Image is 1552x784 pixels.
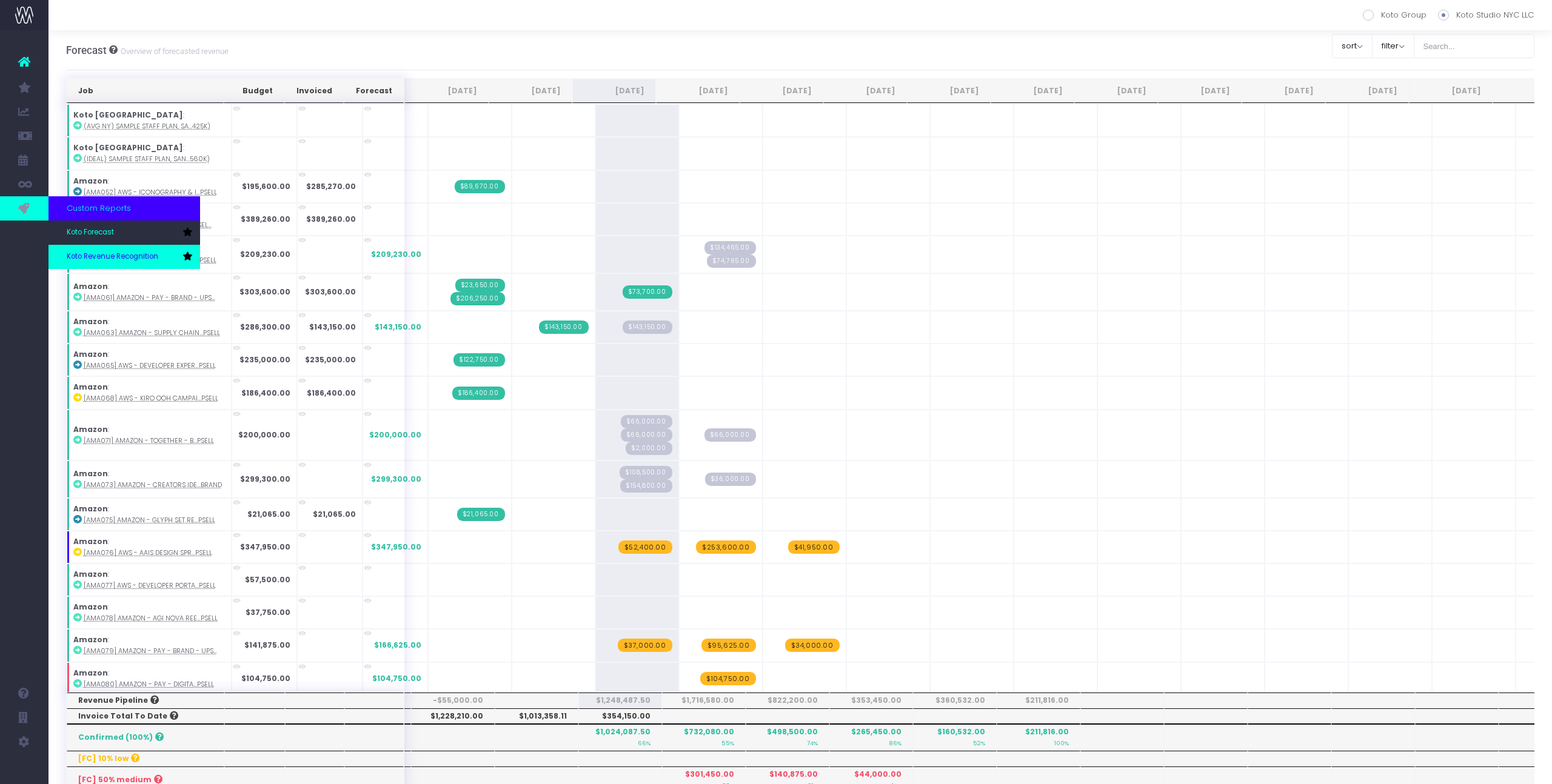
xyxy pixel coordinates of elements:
strong: $347,950.00 [240,542,290,552]
span: Streamtime Draft Invoice: 321 – [AMA073] Amazon - Creators Identity - Brand [620,466,672,479]
input: Search... [1414,34,1535,58]
strong: Amazon [73,602,108,612]
th: Jan 26: activate to sort column ascending [907,79,991,103]
span: Streamtime Draft Invoice: null – [AMA071] Amazon - Together - Brand - Upsell [704,428,756,442]
td: : [67,662,232,695]
strong: $186,400.00 [307,388,356,398]
th: $1,716,580.00 [662,693,746,708]
strong: Amazon [73,382,108,392]
span: Koto Forecast [67,227,114,238]
small: Overview of forecasted revenue [118,44,229,56]
abbr: [AMA052] AWS - Iconography & Illustration - Brand - Upsell [84,188,217,197]
span: $209,230.00 [371,249,421,260]
small: 52% [973,737,985,747]
td: : [67,563,232,596]
strong: Amazon [73,536,108,546]
strong: $303,600.00 [305,287,356,297]
span: Forecast [66,44,107,56]
strong: $286,300.00 [240,322,290,332]
abbr: [AMA061] Amazon - Pay - Brand - Upsell [84,293,215,302]
strong: $143,150.00 [309,322,356,332]
small: 100% [1054,737,1069,747]
strong: $389,260.00 [306,214,356,224]
abbr: [AMA076] AWS - AAIS Design Sprint - Brand - Upsell [84,548,212,557]
span: wayahead Revenue Forecast Item [788,540,840,554]
td: : [67,137,232,170]
abbr: [AMA063] Amazon - Supply Chain Services - Brand - Upsell [84,328,220,337]
th: $211,816.00 [997,724,1080,751]
strong: $141,875.00 [244,640,290,650]
strong: Amazon [73,634,108,645]
label: Koto Studio NYC LLC [1438,9,1534,21]
span: Streamtime Invoice: 322 – [AMA063] Amazon - Supply Chain Services - Brand - Upsell - 1 [539,321,589,334]
strong: $200,000.00 [238,430,290,440]
span: wayahead Revenue Forecast Item [696,540,756,554]
span: $200,000.00 [369,430,421,440]
th: Forecast [344,79,404,103]
strong: Koto [GEOGRAPHIC_DATA] [73,142,183,153]
th: Job: activate to sort column ascending [67,79,224,103]
th: Jul 25: activate to sort column ascending [405,79,489,103]
label: Koto Group [1363,9,1427,21]
strong: Amazon [73,349,108,359]
strong: $37,750.00 [246,607,290,617]
th: Oct 25: activate to sort column ascending [656,79,740,103]
span: Streamtime Invoice: 309 – [AMA052] AWS Iconography & Illustration [455,180,505,193]
span: Streamtime Invoice: 313 – [AMA061] Amazon - Pay - Brand - Upsell [450,292,505,305]
button: filter [1372,34,1414,58]
abbr: [AMA068] AWS - Kiro OOH Campaign - Campaign - Upsell [84,394,218,403]
strong: Koto [GEOGRAPHIC_DATA] [73,110,183,120]
td: : [67,596,232,629]
th: Apr 26: activate to sort column ascending [1158,79,1242,103]
th: $160,532.00 [913,724,997,751]
abbr: [AMA065] AWS - Developer Experience Graphics - Brand - Upsell [84,361,216,370]
strong: Amazon [73,281,108,291]
strong: $285,270.00 [306,181,356,191]
strong: $21,065.00 [313,509,356,519]
strong: Amazon [73,176,108,186]
th: May 26: activate to sort column ascending [1242,79,1325,103]
strong: $104,750.00 [241,673,290,683]
span: Streamtime Invoice: 323 – [AMA068] AWS - OOH Campaign - Campaign - Upsell [452,387,505,400]
th: Sep 25: activate to sort column ascending [572,79,656,103]
td: : [67,629,232,662]
strong: $195,600.00 [242,181,290,191]
td: : [67,273,232,311]
th: $1,248,487.50 [578,693,662,708]
abbr: [AMA077] AWS - Developer Portal - Brand - Upsell [84,581,216,590]
span: Streamtime Draft Invoice: null – [AMA073] Amazon - Creators Identity - Brand [620,479,672,493]
th: $211,816.00 [997,693,1080,708]
th: $1,024,087.50 [578,724,662,751]
small: 86% [889,737,901,747]
span: Streamtime Draft Invoice: null – [AMA071] Amazon - Together - Brand - Upsell [626,442,672,455]
th: $354,150.00 [578,708,662,724]
td: : [67,531,232,563]
span: $299,300.00 [371,474,421,485]
abbr: [AMA078] Amazon - AGI Nova Reel - Motion - Upsell [84,614,218,623]
th: Dec 25: activate to sort column ascending [823,79,907,103]
span: Streamtime Draft Invoice: null – [AMA071] Amazon - Together - Brand - Upsell [621,428,672,442]
span: wayahead Revenue Forecast Item [618,639,672,652]
small: 55% [721,737,734,747]
abbr: [AMA079] Amazon - Pay - Brand - Upsell [84,646,217,656]
td: : [67,104,232,137]
abbr: [AMA080] Amazon - Pay - Digital - Upsell [84,680,214,689]
span: $166,625.00 [374,640,421,651]
span: Streamtime Invoice: 310 – [AMA075] Amazon - Glyph Set Reduction - Brand - Upsell [457,508,505,521]
th: Feb 26: activate to sort column ascending [991,79,1074,103]
span: $104,750.00 [372,673,421,684]
strong: Amazon [73,569,108,579]
th: Mar 26: activate to sort column ascending [1074,79,1158,103]
span: wayahead Revenue Forecast Item [618,540,672,554]
img: images/default_profile_image.png [15,760,33,778]
th: Revenue Pipeline [67,693,225,708]
small: 74% [807,737,818,747]
span: wayahead Revenue Forecast Item [701,639,756,652]
strong: $299,300.00 [240,474,290,484]
th: Jun 26: activate to sort column ascending [1325,79,1409,103]
th: Jul 26: activate to sort column ascending [1409,79,1493,103]
th: [FC] 10% low [67,751,225,766]
th: $822,200.00 [746,693,829,708]
abbr: [AMA075] Amazon - Glyph Set Reduction - Brand - Upsell [84,516,215,525]
abbr: (Avg NY) Sample Staff Plan, sans ECD ($425K) [84,122,210,131]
